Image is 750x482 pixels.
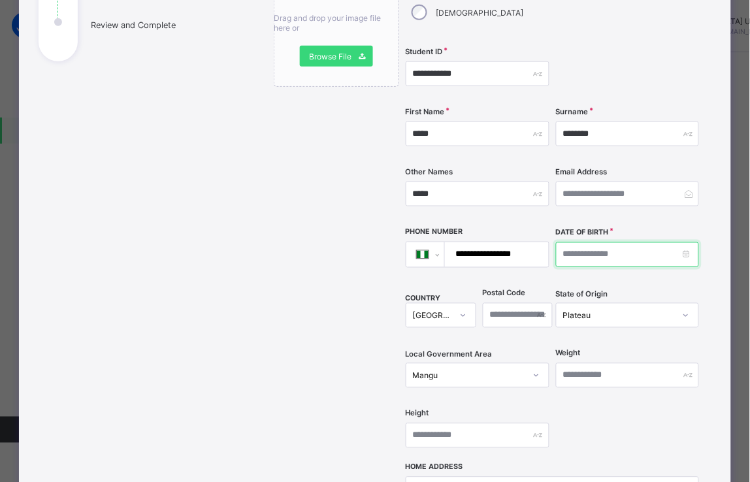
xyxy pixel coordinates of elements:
label: Postal Code [483,289,526,298]
label: Student ID [406,47,443,56]
label: [DEMOGRAPHIC_DATA] [436,8,524,18]
span: Drag and drop your image file here or [274,13,382,33]
label: Phone Number [406,228,463,236]
label: Weight [556,349,581,358]
label: Surname [556,107,589,116]
div: Plateau [563,311,676,321]
label: Home Address [406,463,463,472]
span: COUNTRY [406,295,441,303]
label: Other Names [406,167,453,176]
div: [GEOGRAPHIC_DATA] [413,311,452,321]
div: Mangu [413,371,525,381]
label: First Name [406,107,445,116]
label: Email Address [556,167,608,176]
label: Height [406,409,429,418]
span: State of Origin [556,290,608,299]
span: Local Government Area [406,350,493,359]
label: Date of Birth [556,229,609,237]
span: Browse File [310,52,352,61]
